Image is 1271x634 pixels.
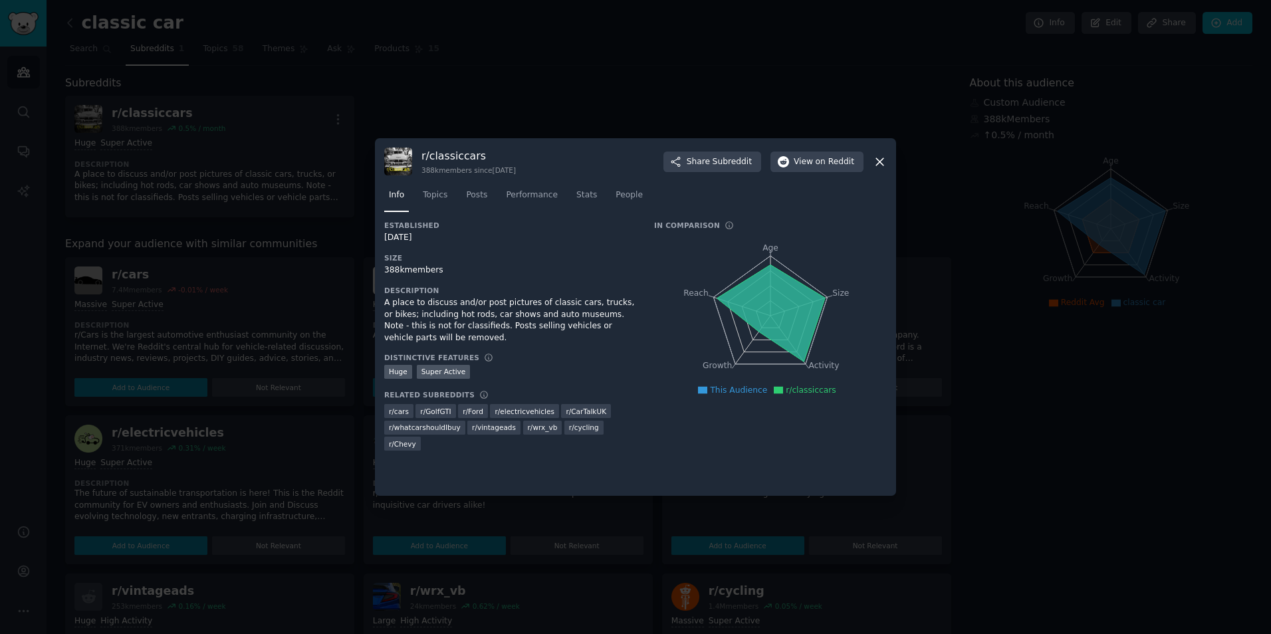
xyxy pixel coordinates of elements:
[713,156,752,168] span: Subreddit
[384,185,409,212] a: Info
[576,189,597,201] span: Stats
[703,362,732,371] tspan: Growth
[654,221,720,230] h3: In Comparison
[384,253,635,263] h3: Size
[528,423,558,432] span: r/ wrx_vb
[421,149,516,163] h3: r/ classiccars
[762,243,778,253] tspan: Age
[384,365,412,379] div: Huge
[389,439,416,449] span: r/ Chevy
[421,165,516,175] div: 388k members since [DATE]
[384,286,635,295] h3: Description
[389,423,461,432] span: r/ whatcarshouldIbuy
[466,189,487,201] span: Posts
[816,156,854,168] span: on Reddit
[463,407,483,416] span: r/ Ford
[616,189,643,201] span: People
[572,185,602,212] a: Stats
[384,232,635,244] div: [DATE]
[384,353,479,362] h3: Distinctive Features
[710,385,767,395] span: This Audience
[384,297,635,344] div: A place to discuss and/or post pictures of classic cars, trucks, or bikes; including hot rods, ca...
[506,189,558,201] span: Performance
[472,423,516,432] span: r/ vintageads
[420,407,451,416] span: r/ GolfGTI
[663,152,761,173] button: ShareSubreddit
[384,264,635,276] div: 388k members
[423,189,447,201] span: Topics
[417,365,471,379] div: Super Active
[770,152,864,173] button: Viewon Reddit
[384,221,635,230] h3: Established
[569,423,599,432] span: r/ cycling
[389,189,404,201] span: Info
[418,185,452,212] a: Topics
[389,407,409,416] span: r/ cars
[495,407,554,416] span: r/ electricvehicles
[501,185,562,212] a: Performance
[611,185,647,212] a: People
[809,362,840,371] tspan: Activity
[384,390,475,399] h3: Related Subreddits
[683,288,709,298] tspan: Reach
[832,288,849,298] tspan: Size
[794,156,854,168] span: View
[566,407,606,416] span: r/ CarTalkUK
[384,148,412,175] img: classiccars
[786,385,836,395] span: r/classiccars
[461,185,492,212] a: Posts
[687,156,752,168] span: Share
